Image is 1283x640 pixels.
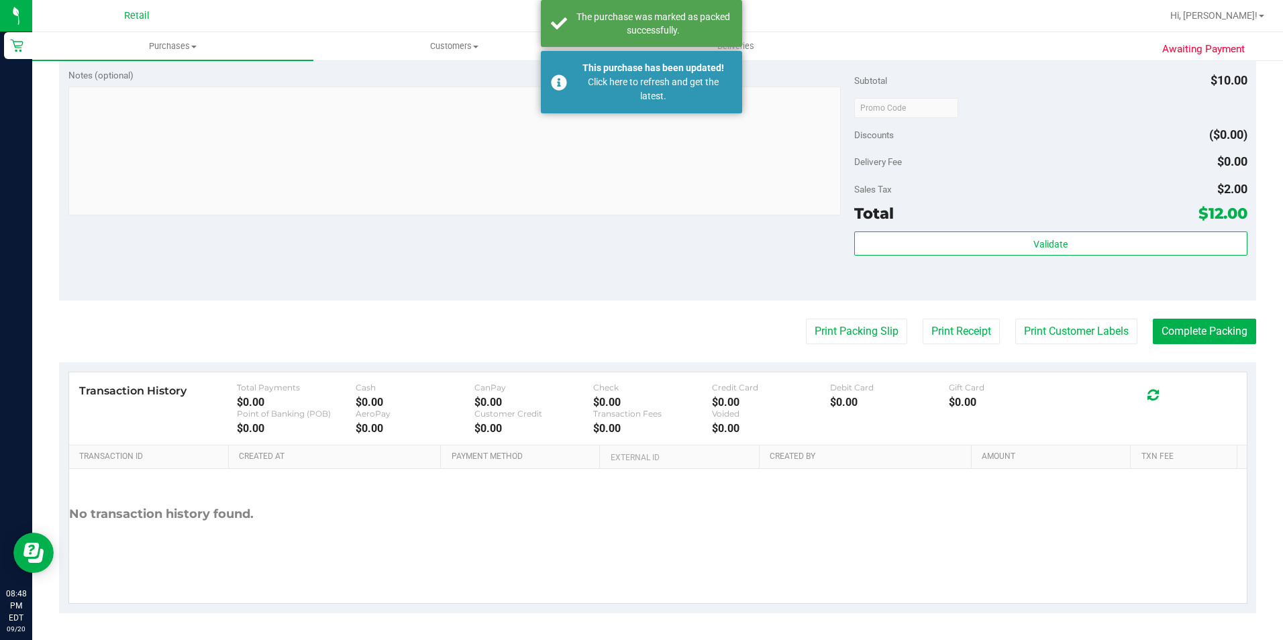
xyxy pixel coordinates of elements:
[237,409,356,419] div: Point of Banking (POB)
[854,98,958,118] input: Promo Code
[124,10,150,21] span: Retail
[593,382,712,392] div: Check
[1033,239,1068,250] span: Validate
[574,10,732,37] div: The purchase was marked as packed successfully.
[10,39,23,52] inline-svg: Retail
[1198,204,1247,223] span: $12.00
[237,382,356,392] div: Total Payments
[949,382,1068,392] div: Gift Card
[6,588,26,624] p: 08:48 PM EDT
[712,382,831,392] div: Credit Card
[32,40,313,52] span: Purchases
[1141,451,1232,462] a: Txn Fee
[1153,319,1256,344] button: Complete Packing
[1217,182,1247,196] span: $2.00
[770,451,966,462] a: Created By
[949,396,1068,409] div: $0.00
[1162,42,1245,57] span: Awaiting Payment
[806,319,907,344] button: Print Packing Slip
[854,123,894,147] span: Discounts
[79,451,223,462] a: Transaction ID
[6,624,26,634] p: 09/20
[574,61,732,75] div: This purchase has been updated!
[452,451,595,462] a: Payment Method
[356,409,474,419] div: AeroPay
[474,396,593,409] div: $0.00
[237,422,356,435] div: $0.00
[356,382,474,392] div: Cash
[474,409,593,419] div: Customer Credit
[593,422,712,435] div: $0.00
[68,70,134,81] span: Notes (optional)
[854,204,894,223] span: Total
[474,422,593,435] div: $0.00
[1211,73,1247,87] span: $10.00
[854,75,887,86] span: Subtotal
[854,231,1247,256] button: Validate
[69,469,254,559] div: No transaction history found.
[313,32,595,60] a: Customers
[712,396,831,409] div: $0.00
[712,422,831,435] div: $0.00
[854,156,902,167] span: Delivery Fee
[356,422,474,435] div: $0.00
[32,32,313,60] a: Purchases
[593,409,712,419] div: Transaction Fees
[1170,10,1258,21] span: Hi, [PERSON_NAME]!
[239,451,435,462] a: Created At
[923,319,1000,344] button: Print Receipt
[1217,154,1247,168] span: $0.00
[1015,319,1137,344] button: Print Customer Labels
[593,396,712,409] div: $0.00
[830,382,949,392] div: Debit Card
[830,396,949,409] div: $0.00
[356,396,474,409] div: $0.00
[854,184,892,195] span: Sales Tax
[712,409,831,419] div: Voided
[599,445,758,470] th: External ID
[474,382,593,392] div: CanPay
[314,40,594,52] span: Customers
[237,396,356,409] div: $0.00
[13,533,54,573] iframe: Resource center
[1209,127,1247,142] span: ($0.00)
[982,451,1125,462] a: Amount
[574,75,732,103] div: Click here to refresh and get the latest.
